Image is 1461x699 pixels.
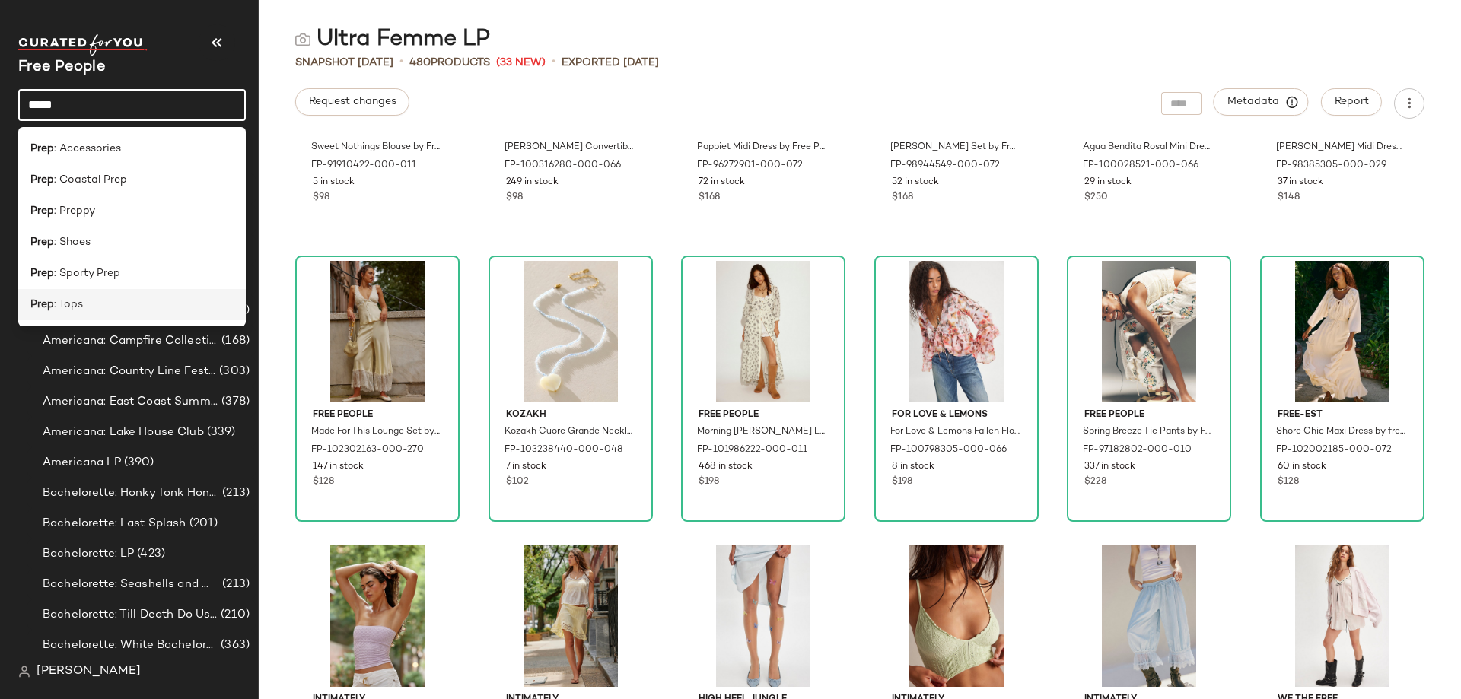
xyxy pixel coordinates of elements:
span: 29 in stock [1084,176,1132,189]
span: $128 [1278,475,1299,489]
b: Prep [30,141,54,157]
span: 52 in stock [892,176,939,189]
span: 72 in stock [699,176,745,189]
span: (201) [186,515,218,532]
span: FP-102302163-000-270 [311,443,424,457]
span: (213) [219,485,250,502]
span: Americana: Country Line Festival [43,363,216,380]
span: $168 [699,191,720,205]
button: Request changes [295,88,409,116]
span: Americana LP [43,454,121,472]
img: 100798305_066_a [880,261,1033,402]
div: Ultra Femme LP [295,24,490,55]
span: Spring Breeze Tie Pants by Free People in White, Size: XS [1083,425,1212,439]
span: : Tops [54,297,83,313]
span: 249 in stock [506,176,559,189]
span: $128 [313,475,334,489]
span: FP-96272901-000-072 [697,159,803,173]
img: svg%3e [295,32,310,47]
span: Pappiet Midi Dress by Free People in Yellow, Size: XL [697,141,826,154]
span: $148 [1278,191,1300,205]
b: Prep [30,297,54,313]
span: [PERSON_NAME] [37,662,141,681]
span: FP-91910422-000-011 [311,159,416,173]
span: Free People [699,408,828,422]
img: 98157878_270_c [494,545,648,687]
span: 37 in stock [1278,176,1323,189]
span: Shore Chic Maxi Dress by free-est at Free People in Yellow, Size: XS [1276,425,1405,439]
span: 337 in stock [1084,460,1135,474]
span: Made For This Lounge Set by Free People in Yellow, Size: XS [311,425,441,439]
span: FP-98944549-000-072 [890,159,1000,173]
span: 7 in stock [506,460,546,474]
b: Prep [30,265,54,281]
span: FP-97182802-000-010 [1083,443,1192,457]
span: $102 [506,475,529,489]
span: $98 [313,191,329,205]
b: Prep [30,172,54,188]
span: FP-100316280-000-066 [505,159,621,173]
span: Current Company Name [18,59,106,75]
span: Snapshot [DATE] [295,55,393,71]
span: Metadata [1227,95,1296,109]
span: (210) [218,606,250,624]
span: $168 [892,191,913,205]
span: (339) [204,424,236,441]
span: (390) [121,454,154,472]
span: 5 in stock [313,176,355,189]
span: Kozakh Cuore Grande Necklace at Free People in Blue [505,425,634,439]
span: FP-100798305-000-066 [890,443,1007,457]
span: Bachelorette: Honky Tonk Honey [43,485,219,502]
img: 94706223_102_a [880,545,1033,687]
span: Free People [313,408,442,422]
span: Bachelorette: Seashells and Wedding Bells [43,576,219,593]
p: Exported [DATE] [562,55,659,71]
span: Report [1334,96,1369,108]
button: Report [1321,88,1382,116]
span: : Shoes [54,234,91,250]
span: 468 in stock [699,460,753,474]
img: 102033503_055_oi [301,545,454,687]
span: : Accessories [54,141,121,157]
span: [PERSON_NAME] Midi Dress by Free People in Brown, Size: XL [1276,141,1405,154]
span: Americana: East Coast Summer [43,393,218,411]
img: 101986222_011_h [686,261,840,402]
span: Agua Bendita Rosal Mini Dress at Free People in Pink, Size: M [1083,141,1212,154]
img: 96892013_639_a [1265,545,1419,687]
span: For Love & Lemons Fallen Floral Top at Free People in Pink, Size: S [890,425,1020,439]
span: 480 [409,57,431,68]
b: Prep [30,203,54,219]
span: FP-102002185-000-072 [1276,443,1392,457]
span: Americana: Lake House Club [43,424,204,441]
img: 103329058_000_a [686,545,840,687]
span: FP-103238440-000-048 [505,443,623,457]
span: For Love & Lemons [892,408,1021,422]
span: • [399,53,403,71]
span: Free People [1084,408,1214,422]
img: svg%3e [18,666,30,678]
span: Bachelorette: LP [43,545,134,563]
span: FP-98385305-000-029 [1276,159,1386,173]
span: : Coastal Prep [54,172,127,188]
span: 8 in stock [892,460,934,474]
span: [PERSON_NAME] Convertible Skirt by Free People in Pink, Size: XS [505,141,634,154]
span: (423) [134,545,165,563]
span: Sweet Nothings Blouse by Free People in White, Size: L [311,141,441,154]
img: 97182802_010_0 [1072,261,1226,402]
span: Bachelorette: White Bachelorette Outfits [43,637,218,654]
span: Bachelorette: Last Splash [43,515,186,532]
span: [PERSON_NAME] Set by Free People in Yellow, Size: M [890,141,1020,154]
span: 60 in stock [1278,460,1326,474]
button: Metadata [1214,88,1309,116]
span: (363) [218,637,250,654]
span: FP-100028521-000-066 [1083,159,1198,173]
span: (213) [219,576,250,593]
span: FP-101986222-000-011 [697,443,807,457]
span: (168) [218,332,250,350]
span: Americana: Campfire Collective [43,332,218,350]
img: 102002185_072_d [1265,261,1419,402]
span: $250 [1084,191,1108,205]
span: Bachelorette: Till Death Do Us Party [43,606,218,624]
span: (33 New) [496,55,546,71]
span: Morning [PERSON_NAME] Long-Sleeve Maxi Dress by Free People in White, Size: S [697,425,826,439]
